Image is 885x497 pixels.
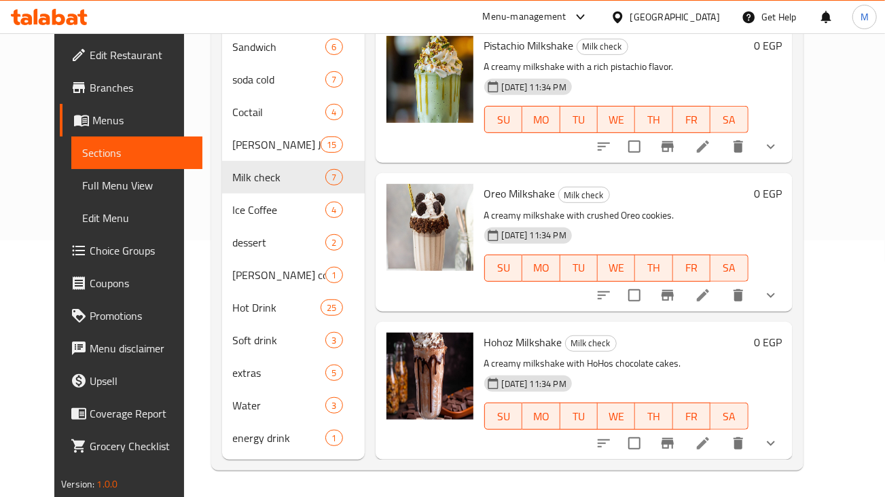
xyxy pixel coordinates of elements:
button: Branch-specific-item [651,427,684,460]
button: TU [560,255,598,282]
div: Frish Juice [233,136,321,153]
span: 7 [326,73,342,86]
div: [PERSON_NAME] Juice15 [222,128,365,161]
p: A creamy milkshake with a rich pistachio flavor. [484,58,748,75]
a: Edit menu item [695,139,711,155]
span: [DATE] 11:34 PM [496,378,572,390]
div: Milk check [565,335,617,352]
span: Milk check [577,39,628,54]
a: Menu disclaimer [60,332,202,365]
span: Choice Groups [90,242,192,259]
span: Grocery Checklist [90,438,192,454]
button: TU [560,106,598,133]
span: 1.0.0 [96,475,118,493]
span: 7 [326,171,342,184]
div: [PERSON_NAME] coffee1 [222,259,365,291]
span: SU [490,110,517,130]
button: WE [598,255,635,282]
span: TU [566,110,592,130]
button: TU [560,403,598,430]
span: Oreo Milkshake [484,183,556,204]
a: Coverage Report [60,397,202,430]
span: Pistachio Milkshake [484,35,574,56]
button: FR [673,403,710,430]
div: Menu-management [483,9,566,25]
button: delete [722,130,755,163]
span: Water [233,397,326,413]
img: Pistachio Milkshake [386,36,473,123]
span: SA [716,407,742,426]
div: Hot Drink25 [222,291,365,324]
h6: 0 EGP [754,36,782,55]
span: Coctail [233,104,326,120]
button: Branch-specific-item [651,279,684,312]
span: 4 [326,106,342,119]
span: 5 [326,367,342,380]
span: energy drink [233,430,326,446]
span: WE [603,407,630,426]
span: Coupons [90,275,192,291]
span: 3 [326,334,342,347]
span: [PERSON_NAME] Juice [233,136,321,153]
button: delete [722,427,755,460]
span: SA [716,110,742,130]
p: A creamy milkshake with crushed Oreo cookies. [484,207,748,224]
button: SA [710,255,748,282]
div: items [325,430,342,446]
div: Ice Coffee [233,202,326,218]
button: sort-choices [588,130,620,163]
svg: Show Choices [763,287,779,303]
span: Menus [92,112,192,128]
div: Milk check [558,187,610,203]
button: TH [635,106,672,133]
div: dessert [233,234,326,251]
div: items [325,397,342,413]
div: Milk check7 [222,161,365,194]
a: Coupons [60,267,202,299]
span: WE [603,258,630,278]
button: MO [522,403,560,430]
div: Water3 [222,389,365,422]
div: Sandwich [233,39,326,55]
div: items [325,104,342,120]
button: show more [755,130,787,163]
a: Branches [60,71,202,104]
a: Grocery Checklist [60,430,202,462]
span: Version: [61,475,94,493]
button: FR [673,255,710,282]
span: 4 [326,204,342,217]
span: 3 [326,399,342,412]
h6: 0 EGP [754,184,782,203]
div: items [325,39,342,55]
div: Hot Drink [233,299,321,316]
span: FR [679,407,705,426]
button: SA [710,106,748,133]
button: SA [710,403,748,430]
a: Upsell [60,365,202,397]
p: A creamy milkshake with HoHos chocolate cakes. [484,355,748,372]
button: FR [673,106,710,133]
span: [PERSON_NAME] coffee [233,267,326,283]
span: SU [490,407,517,426]
div: soda cold7 [222,63,365,96]
span: Coverage Report [90,405,192,422]
img: Hohoz Milkshake [386,333,473,420]
a: Edit menu item [695,435,711,452]
span: 1 [326,432,342,445]
span: [DATE] 11:34 PM [496,81,572,94]
div: Sandwich6 [222,31,365,63]
div: soda cold [233,71,326,88]
div: dessert2 [222,226,365,259]
div: extras [233,365,326,381]
button: MO [522,106,560,133]
div: Soft drink [233,332,326,348]
span: Edit Restaurant [90,47,192,63]
a: Sections [71,136,202,169]
span: WE [603,110,630,130]
div: [GEOGRAPHIC_DATA] [630,10,720,24]
button: TH [635,255,672,282]
button: MO [522,255,560,282]
span: MO [528,258,554,278]
span: 25 [321,301,342,314]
